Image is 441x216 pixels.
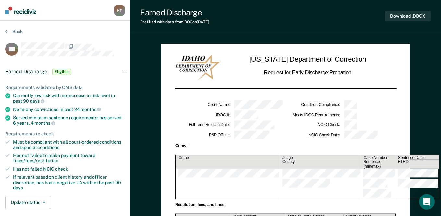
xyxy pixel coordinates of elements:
button: HT [114,5,125,16]
span: days [30,98,44,104]
td: Condition Compliance : [285,100,340,110]
div: Served minimum sentence requirements: has served 6 years, 4 [13,115,125,126]
div: Requirements validated by OMS data [5,85,125,90]
button: Download .DOCX [385,11,431,21]
th: County [279,159,361,164]
td: NCIC Check : [285,120,340,130]
td: IDOC # : [175,110,230,120]
th: (min/max) [361,164,395,169]
span: fines/fees/restitution [13,158,58,163]
div: Crime: [175,144,396,147]
div: Has not failed NCIC [13,166,125,172]
div: Prefilled with data from IDOC on [DATE] . [140,20,210,24]
td: Meets IDOC Requirements : [285,110,340,120]
h1: [US_STATE] Department of Correction [249,54,366,65]
div: Restitution, fees, and fines: [175,203,396,206]
div: If relevant based on client history and officer discretion, has had a negative UA within the past 90 [13,174,125,191]
div: Has not failed to make payment toward [13,153,125,164]
span: months [80,107,101,112]
td: NCIC Check Date : [285,130,340,140]
span: conditions [37,145,59,150]
div: H T [114,5,125,16]
div: Requirements to check [5,131,125,137]
button: Update status [5,196,51,209]
th: Sentence [361,159,395,164]
td: Client Name : [175,100,230,110]
th: Judge [279,155,361,159]
div: Must be compliant with all court-ordered conditions and special [13,139,125,150]
span: check [55,166,68,172]
div: Earned Discharge [140,8,210,17]
th: Case Number [361,155,395,159]
td: P&P Officer : [175,130,230,140]
div: Open Intercom Messenger [419,194,435,210]
span: Eligible [52,69,71,75]
div: No felony convictions in past 24 [13,107,125,112]
td: Full Term Release Date : [175,120,230,130]
h2: Request for Early Discharge: Probation [264,69,351,77]
span: months [34,121,55,126]
th: Sentence Date [395,155,439,159]
span: Earned Discharge [5,69,47,75]
span: days [13,185,23,190]
div: Currently low risk with no increase in risk level in past 90 [13,93,125,104]
button: Back [5,29,23,34]
img: IDOC Logo [175,54,220,80]
th: Crime [176,155,280,159]
th: FTRD [395,159,439,164]
img: Recidiviz [5,7,36,14]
